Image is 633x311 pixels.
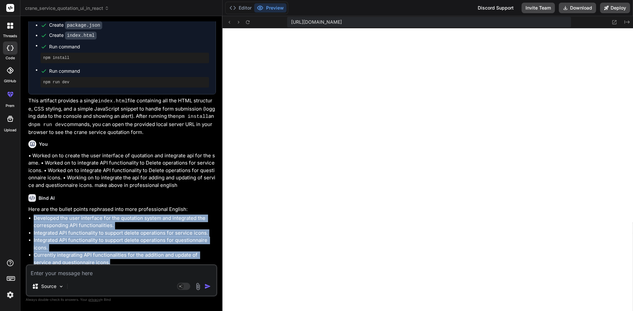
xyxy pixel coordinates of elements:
[474,3,518,13] div: Discord Support
[58,284,64,289] img: Pick Models
[559,3,596,13] button: Download
[65,32,97,39] code: index.html
[227,3,254,13] button: Editor
[49,43,209,50] span: Run command
[5,289,16,300] img: settings
[522,3,555,13] button: Invite Team
[3,33,17,39] label: threads
[43,80,206,85] pre: npm run dev
[291,19,342,25] span: [URL][DOMAIN_NAME]
[41,283,56,290] p: Source
[204,283,211,290] img: icon
[49,22,102,29] div: Create
[6,55,15,61] label: code
[254,3,286,13] button: Preview
[28,206,216,213] p: Here are the bullet points rephrased into more professional English:
[26,297,217,303] p: Always double-check its answers. Your in Bind
[194,283,202,290] img: attachment
[34,229,216,237] li: Integrated API functionality to support delete operations for service icons.
[176,114,208,119] code: npm install
[28,152,216,189] p: • Worked on to create the user interface of quotation and integrate api for the same. • Worked on...
[98,98,128,104] code: index.html
[88,298,100,301] span: privacy
[6,103,15,109] label: prem
[39,141,48,147] h6: You
[600,3,630,13] button: Deploy
[25,5,109,12] span: crane_service_quotation_ui_in_react
[49,68,209,74] span: Run command
[39,195,55,201] h6: Bind AI
[28,97,216,136] p: This artifact provides a single file containing all the HTML structure, CSS styling, and a simple...
[49,32,97,39] div: Create
[43,55,206,61] pre: npm install
[65,21,102,29] code: package.json
[34,215,216,229] li: Developed the user interface for the quotation system and integrated the corresponding API functi...
[31,122,64,128] code: npm run dev
[34,237,216,251] li: Integrated API functionality to support delete operations for questionnaire icons.
[4,127,16,133] label: Upload
[4,78,16,84] label: GitHub
[34,251,216,266] li: Currently integrating API functionalities for the addition and update of service and questionnair...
